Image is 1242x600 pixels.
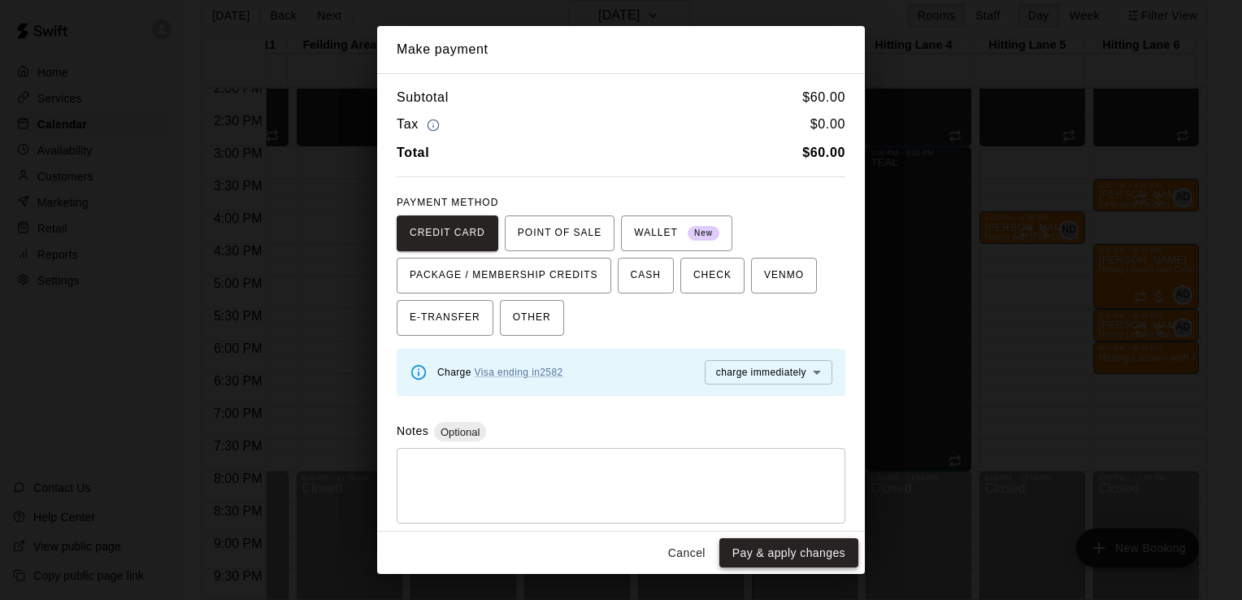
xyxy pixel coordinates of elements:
span: PAYMENT METHOD [397,197,498,208]
button: POINT OF SALE [505,215,614,251]
button: CREDIT CARD [397,215,498,251]
button: Cancel [661,538,713,568]
h6: $ 60.00 [802,87,845,108]
b: Total [397,146,429,159]
b: $ 60.00 [802,146,845,159]
span: Charge [437,367,563,378]
span: E-TRANSFER [410,305,480,331]
span: CHECK [693,263,732,289]
span: CREDIT CARD [410,220,485,246]
h6: Subtotal [397,87,449,108]
label: Notes [397,424,428,437]
span: CASH [631,263,661,289]
button: Pay & apply changes [719,538,858,568]
button: VENMO [751,258,817,293]
button: WALLET New [621,215,732,251]
span: charge immediately [716,367,806,378]
span: POINT OF SALE [518,220,601,246]
button: PACKAGE / MEMBERSHIP CREDITS [397,258,611,293]
span: WALLET [634,220,719,246]
h6: Tax [397,114,444,136]
h6: $ 0.00 [810,114,845,136]
h2: Make payment [377,26,865,73]
a: Visa ending in 2582 [475,367,563,378]
button: CHECK [680,258,745,293]
span: VENMO [764,263,804,289]
span: PACKAGE / MEMBERSHIP CREDITS [410,263,598,289]
button: E-TRANSFER [397,300,493,336]
button: OTHER [500,300,564,336]
span: New [688,223,719,245]
button: CASH [618,258,674,293]
span: Optional [434,426,486,438]
span: OTHER [513,305,551,331]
